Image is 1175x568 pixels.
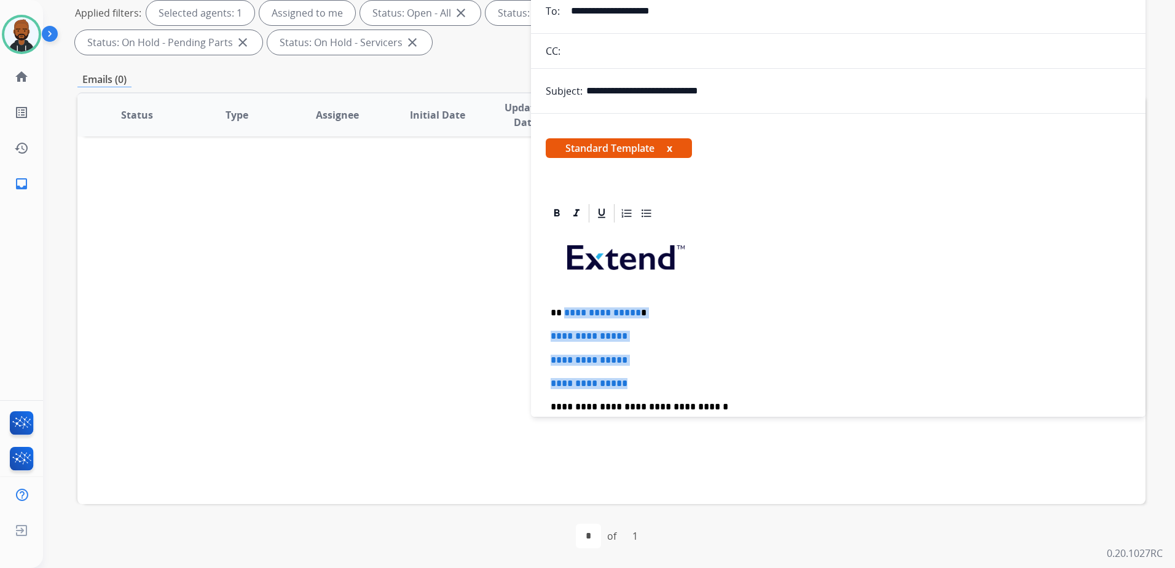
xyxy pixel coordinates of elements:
[146,1,254,25] div: Selected agents: 1
[485,1,615,25] div: Status: New - Initial
[546,84,583,98] p: Subject:
[546,4,560,18] p: To:
[618,204,636,223] div: Ordered List
[607,529,616,543] div: of
[548,204,566,223] div: Bold
[546,138,692,158] span: Standard Template
[14,176,29,191] mat-icon: inbox
[546,44,560,58] p: CC:
[410,108,465,122] span: Initial Date
[121,108,153,122] span: Status
[75,6,141,20] p: Applied filters:
[4,17,39,52] img: avatar
[235,35,250,50] mat-icon: close
[405,35,420,50] mat-icon: close
[592,204,611,223] div: Underline
[623,524,648,548] div: 1
[75,30,262,55] div: Status: On Hold - Pending Parts
[77,72,132,87] p: Emails (0)
[14,105,29,120] mat-icon: list_alt
[360,1,481,25] div: Status: Open - All
[454,6,468,20] mat-icon: close
[267,30,432,55] div: Status: On Hold - Servicers
[14,69,29,84] mat-icon: home
[567,204,586,223] div: Italic
[637,204,656,223] div: Bullet List
[316,108,359,122] span: Assignee
[14,141,29,156] mat-icon: history
[259,1,355,25] div: Assigned to me
[667,141,672,156] button: x
[498,100,553,130] span: Updated Date
[226,108,248,122] span: Type
[1107,546,1163,561] p: 0.20.1027RC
